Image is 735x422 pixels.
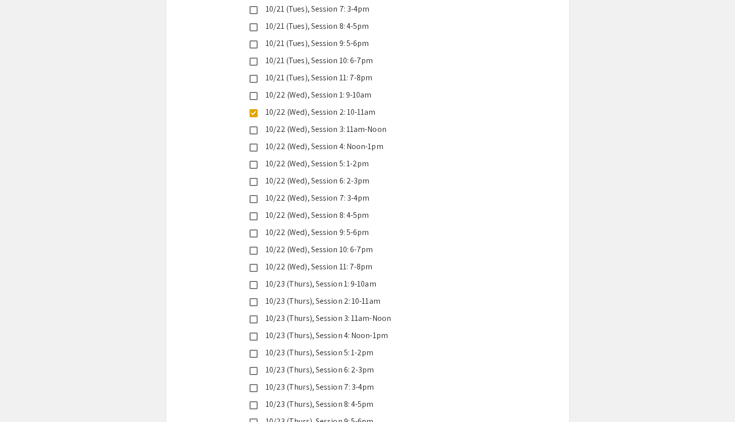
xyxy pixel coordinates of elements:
div: 10/22 (Wed), Session 3: 11am-Noon [258,123,470,135]
iframe: Chat [8,377,43,414]
div: 10/23 (Thurs), Session 5: 1-2pm [258,347,470,359]
div: 10/21 (Tues), Session 11: 7-8pm [258,72,470,84]
div: 10/23 (Thurs), Session 6: 2-3pm [258,364,470,376]
div: 10/22 (Wed), Session 9: 5-6pm [258,226,470,239]
div: 10/21 (Tues), Session 9: 5-6pm [258,37,470,50]
div: 10/23 (Thurs), Session 8: 4-5pm [258,398,470,410]
div: 10/22 (Wed), Session 8: 4-5pm [258,209,470,221]
div: 10/21 (Tues), Session 7: 3-4pm [258,3,470,15]
div: 10/23 (Thurs), Session 4: Noon-1pm [258,330,470,342]
div: 10/22 (Wed), Session 11: 7-8pm [258,261,470,273]
div: 10/21 (Tues), Session 8: 4-5pm [258,20,470,32]
div: 10/22 (Wed), Session 10: 6-7pm [258,244,470,256]
div: 10/23 (Thurs), Session 2: 10-11am [258,295,470,307]
div: 10/22 (Wed), Session 5: 1-2pm [258,158,470,170]
div: 10/23 (Thurs), Session 1: 9-10am [258,278,470,290]
div: 10/22 (Wed), Session 7: 3-4pm [258,192,470,204]
div: 10/22 (Wed), Session 1: 9-10am [258,89,470,101]
div: 10/21 (Tues), Session 10: 6-7pm [258,55,470,67]
div: 10/22 (Wed), Session 2: 10-11am [258,106,470,118]
div: 10/23 (Thurs), Session 7: 3-4pm [258,381,470,393]
div: 10/23 (Thurs), Session 3: 11am-Noon [258,312,470,324]
div: 10/22 (Wed), Session 4: Noon-1pm [258,140,470,153]
div: 10/22 (Wed), Session 6: 2-3pm [258,175,470,187]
